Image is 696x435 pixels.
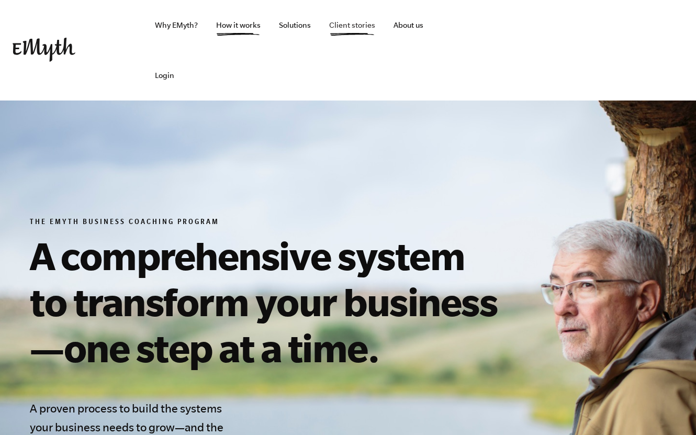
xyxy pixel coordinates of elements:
iframe: Embedded CTA [574,39,683,62]
a: Login [147,50,183,101]
iframe: Embedded CTA [458,39,568,62]
iframe: Chat Widget [644,385,696,435]
img: EMyth [13,38,75,62]
h6: The EMyth Business Coaching Program [30,218,507,228]
h1: A comprehensive system to transform your business—one step at a time. [30,232,507,371]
